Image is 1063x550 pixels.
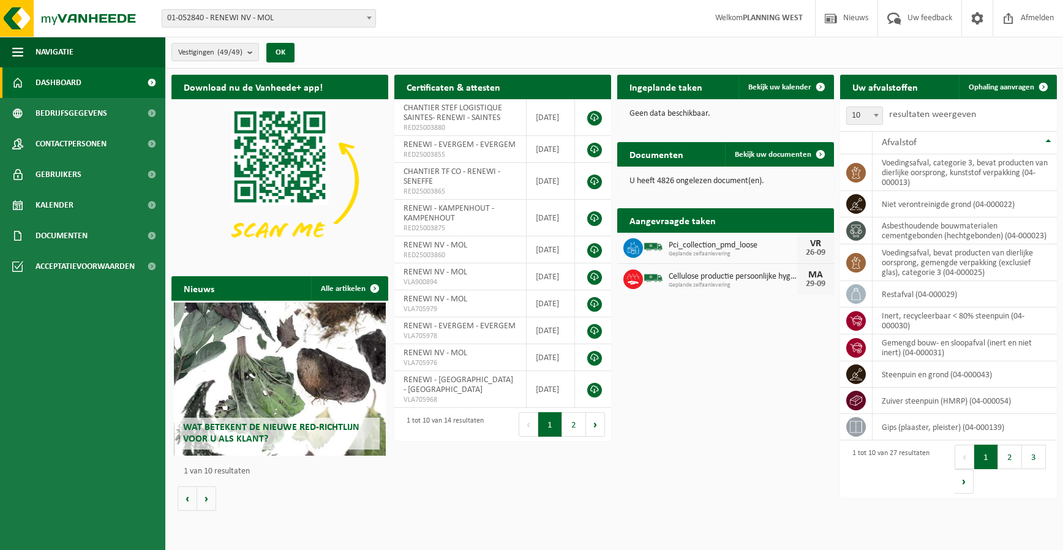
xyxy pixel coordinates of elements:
img: BL-SO-LV [643,236,664,257]
span: Afvalstof [882,138,917,148]
td: [DATE] [527,200,575,236]
div: 1 tot 10 van 27 resultaten [846,443,930,495]
h2: Aangevraagde taken [617,208,728,232]
label: resultaten weergeven [889,110,976,119]
h2: Ingeplande taken [617,75,715,99]
span: Kalender [36,190,73,220]
td: gips (plaaster, pleister) (04-000139) [873,414,1057,440]
td: [DATE] [527,317,575,344]
span: VLA705979 [404,304,517,314]
span: Contactpersonen [36,129,107,159]
span: 10 [847,107,882,124]
td: [DATE] [527,263,575,290]
count: (49/49) [217,48,242,56]
span: RED25003880 [404,123,517,133]
button: 3 [1022,445,1046,469]
span: VLA900894 [404,277,517,287]
span: 01-052840 - RENEWI NV - MOL [162,9,376,28]
button: Vestigingen(49/49) [171,43,259,61]
span: RENEWI - KAMPENHOUT - KAMPENHOUT [404,204,494,223]
td: inert, recycleerbaar < 80% steenpuin (04-000030) [873,307,1057,334]
td: [DATE] [527,136,575,163]
span: VLA705976 [404,358,517,368]
span: CHANTIER TF CO - RENEWI - SENEFFE [404,167,500,186]
span: Bedrijfsgegevens [36,98,107,129]
td: [DATE] [527,236,575,263]
td: gemengd bouw- en sloopafval (inert en niet inert) (04-000031) [873,334,1057,361]
div: 1 tot 10 van 14 resultaten [400,411,484,438]
td: voedingsafval, categorie 3, bevat producten van dierlijke oorsprong, kunststof verpakking (04-000... [873,154,1057,191]
a: Ophaling aanvragen [959,75,1056,99]
p: Geen data beschikbaar. [629,110,822,118]
td: [DATE] [527,99,575,136]
td: [DATE] [527,344,575,371]
span: RENEWI NV - MOL [404,268,467,277]
div: VR [803,239,828,249]
td: steenpuin en grond (04-000043) [873,361,1057,388]
span: RED25003875 [404,224,517,233]
span: VLA705968 [404,395,517,405]
td: asbesthoudende bouwmaterialen cementgebonden (hechtgebonden) (04-000023) [873,217,1057,244]
span: RED25003865 [404,187,517,197]
img: Download de VHEPlus App [171,99,388,262]
td: [DATE] [527,290,575,317]
span: Vestigingen [178,43,242,62]
span: Dashboard [36,67,81,98]
span: Acceptatievoorwaarden [36,251,135,282]
button: OK [266,43,295,62]
td: restafval (04-000029) [873,281,1057,307]
h2: Uw afvalstoffen [840,75,930,99]
h2: Download nu de Vanheede+ app! [171,75,335,99]
td: niet verontreinigde grond (04-000022) [873,191,1057,217]
td: zuiver steenpuin (HMRP) (04-000054) [873,388,1057,414]
span: Cellulose productie persoonlijke hygiene (cr) [669,272,797,282]
span: Gebruikers [36,159,81,190]
div: 26-09 [803,249,828,257]
button: 1 [538,412,562,437]
a: Alle artikelen [311,276,387,301]
span: 01-052840 - RENEWI NV - MOL [162,10,375,27]
a: Wat betekent de nieuwe RED-richtlijn voor u als klant? [174,303,386,456]
button: 2 [998,445,1022,469]
img: BL-SO-LV [643,268,664,288]
span: RED25003855 [404,150,517,160]
button: Previous [955,445,974,469]
td: voedingsafval, bevat producten van dierlijke oorsprong, gemengde verpakking (exclusief glas), cat... [873,244,1057,281]
strong: PLANNING WEST [743,13,803,23]
button: 1 [974,445,998,469]
td: [DATE] [527,163,575,200]
h2: Documenten [617,142,696,166]
button: Vorige [178,486,197,511]
button: Next [955,469,974,494]
span: Pci_collection_pmd_loose [669,241,797,251]
span: RENEWI NV - MOL [404,348,467,358]
div: MA [803,270,828,280]
button: 2 [562,412,586,437]
span: Bekijk uw documenten [735,151,811,159]
span: Ophaling aanvragen [969,83,1034,91]
span: RENEWI - EVERGEM - EVERGEM [404,322,516,331]
span: Documenten [36,220,88,251]
span: Geplande zelfaanlevering [669,282,797,289]
span: Wat betekent de nieuwe RED-richtlijn voor u als klant? [183,423,359,444]
span: 10 [846,107,883,125]
span: CHANTIER STEF LOGISTIQUE SAINTES- RENEWI - SAINTES [404,104,502,122]
span: Geplande zelfaanlevering [669,251,797,258]
iframe: chat widget [6,523,205,550]
button: Volgende [197,486,216,511]
a: Bekijk uw kalender [738,75,833,99]
button: Previous [519,412,538,437]
p: 1 van 10 resultaten [184,467,382,476]
h2: Nieuws [171,276,227,300]
span: VLA705978 [404,331,517,341]
span: RENEWI NV - MOL [404,241,467,250]
h2: Certificaten & attesten [394,75,513,99]
button: Next [586,412,605,437]
a: Bekijk uw documenten [725,142,833,167]
td: [DATE] [527,371,575,408]
span: RENEWI NV - MOL [404,295,467,304]
span: Bekijk uw kalender [748,83,811,91]
div: 29-09 [803,280,828,288]
span: Navigatie [36,37,73,67]
p: U heeft 4826 ongelezen document(en). [629,177,822,186]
